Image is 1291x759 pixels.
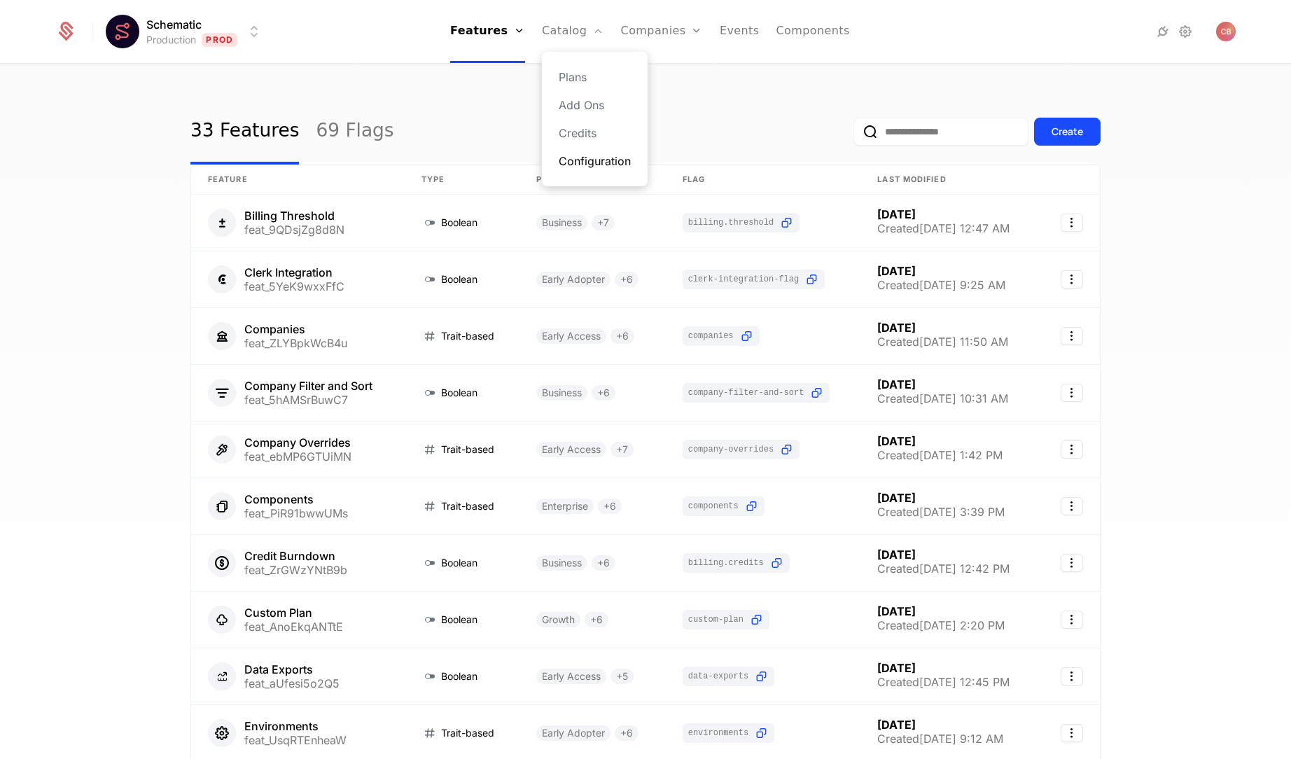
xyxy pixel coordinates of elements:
th: Feature [191,165,405,195]
button: Open user button [1216,22,1236,41]
a: Integrations [1154,23,1171,40]
a: Credits [559,125,631,141]
a: 33 Features [190,99,299,165]
button: Select action [1061,554,1083,572]
button: Select action [1061,327,1083,345]
a: Plans [559,69,631,85]
button: Select action [1061,440,1083,459]
th: Plans [519,165,666,195]
button: Select action [1061,384,1083,402]
a: Configuration [559,153,631,169]
button: Select action [1061,667,1083,685]
div: Create [1052,125,1083,139]
th: Type [405,165,519,195]
button: Select action [1061,724,1083,742]
button: Select environment [110,16,263,47]
button: Select action [1061,214,1083,232]
span: Prod [202,33,237,47]
a: Settings [1177,23,1194,40]
a: Add Ons [559,97,631,113]
a: 69 Flags [316,99,393,165]
span: Schematic [146,16,202,33]
img: Schematic [106,15,139,48]
button: Select action [1061,611,1083,629]
th: Last Modified [860,165,1039,195]
button: Create [1034,118,1101,146]
button: Select action [1061,270,1083,288]
div: Production [146,33,196,47]
img: Chris Brady [1216,22,1236,41]
button: Select action [1061,497,1083,515]
th: Flag [666,165,861,195]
